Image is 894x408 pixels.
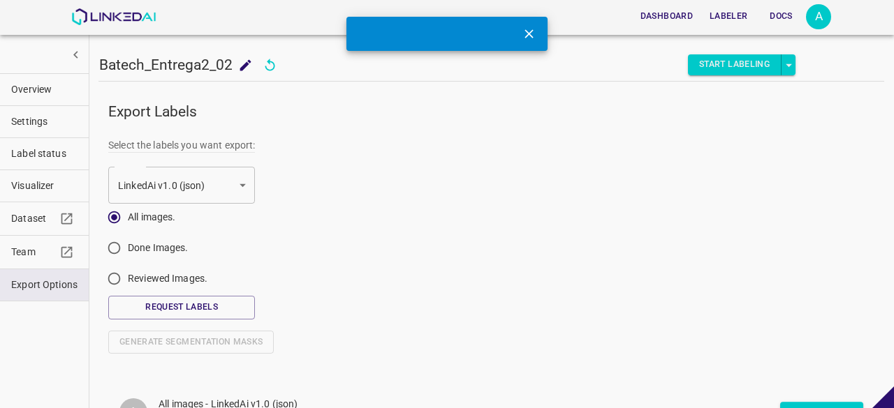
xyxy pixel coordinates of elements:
button: select role [782,54,796,75]
h5: Batech_Entrega2_02 [99,55,233,75]
button: add to shopping cart [233,52,258,78]
button: Close [516,21,542,47]
div: split button [688,54,796,75]
a: Docs [756,2,806,31]
div: A [806,4,831,29]
span: Settings [11,114,78,129]
button: Docs [759,5,803,28]
img: LinkedAI [71,8,156,25]
button: Open settings [806,4,831,29]
legend: Select the labels you want export: [108,138,255,153]
span: Overview [11,82,78,97]
button: Dashboard [635,5,698,28]
span: All images. [128,210,175,225]
button: show more [63,42,89,68]
h5: Export Labels [108,102,874,121]
span: Reviewed Images. [128,271,207,286]
span: Export Options [11,278,78,292]
span: Label status [11,146,78,161]
span: Done Images. [128,241,189,255]
span: Visualizer [11,179,78,193]
button: Start Labeling [688,54,782,75]
span: Dataset [11,211,56,226]
button: Request Labels [108,296,255,319]
a: Labeler [701,2,756,31]
div: LinkedAi v1.0 (json) [108,167,255,204]
button: Labeler [704,5,753,28]
span: Team [11,245,56,259]
a: Dashboard [632,2,701,31]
